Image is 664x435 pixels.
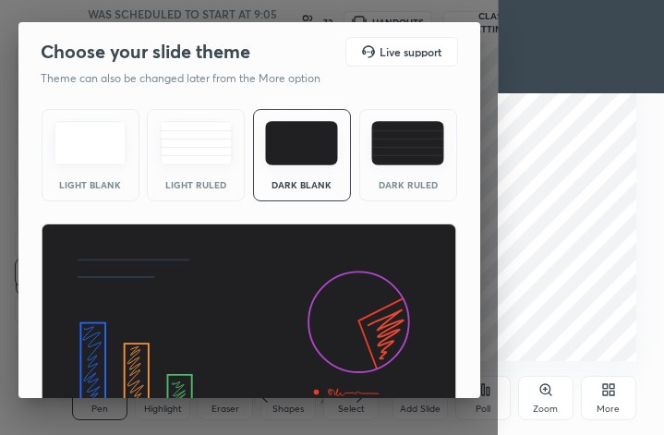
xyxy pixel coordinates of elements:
div: Dark Ruled [371,180,445,189]
div: Light Blank [54,180,127,189]
p: Theme can also be changed later from the More option [41,70,340,87]
img: darkRuledTheme.de295e13.svg [371,121,444,165]
img: lightTheme.e5ed3b09.svg [54,121,127,165]
img: lightRuledTheme.5fabf969.svg [160,121,233,165]
img: darkTheme.f0cc69e5.svg [265,121,338,165]
div: Dark Blank [265,180,339,189]
div: More [597,405,620,414]
h5: Live support [380,46,441,57]
div: Light Ruled [159,180,233,189]
h2: Choose your slide theme [41,40,250,64]
div: Zoom [533,405,558,414]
